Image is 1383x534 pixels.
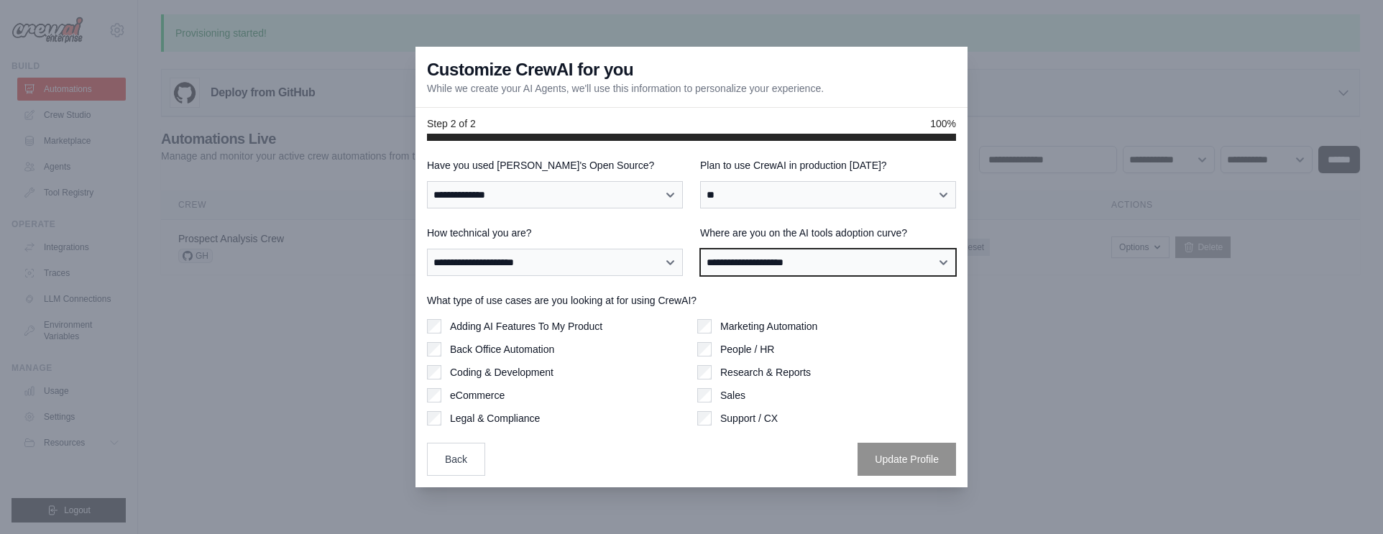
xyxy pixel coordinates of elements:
label: People / HR [720,342,774,356]
label: eCommerce [450,388,505,402]
label: Marketing Automation [720,319,817,333]
button: Back [427,443,485,476]
h3: Customize CrewAI for you [427,58,633,81]
label: What type of use cases are you looking at for using CrewAI? [427,293,956,308]
label: Coding & Development [450,365,553,379]
label: Research & Reports [720,365,811,379]
p: While we create your AI Agents, we'll use this information to personalize your experience. [427,81,824,96]
label: Adding AI Features To My Product [450,319,602,333]
label: Have you used [PERSON_NAME]'s Open Source? [427,158,683,172]
label: How technical you are? [427,226,683,240]
label: Where are you on the AI tools adoption curve? [700,226,956,240]
label: Plan to use CrewAI in production [DATE]? [700,158,956,172]
label: Sales [720,388,745,402]
label: Back Office Automation [450,342,554,356]
span: 100% [930,116,956,131]
label: Legal & Compliance [450,411,540,425]
span: Step 2 of 2 [427,116,476,131]
label: Support / CX [720,411,778,425]
button: Update Profile [858,443,956,476]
